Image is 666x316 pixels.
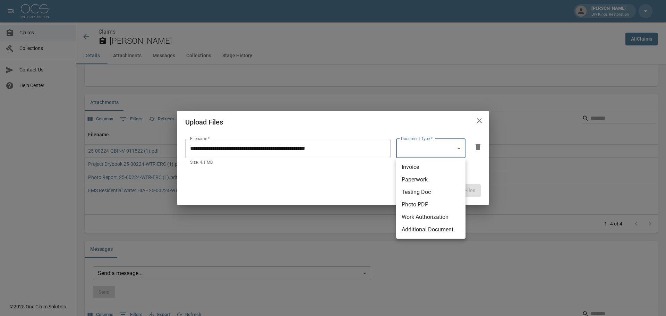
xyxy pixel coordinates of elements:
[396,173,466,186] li: Paperwork
[396,186,466,198] li: Testing Doc
[396,223,466,236] li: Additional Document
[396,198,466,211] li: Photo PDF
[396,161,466,173] li: Invoice
[396,211,466,223] li: Work Authorization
